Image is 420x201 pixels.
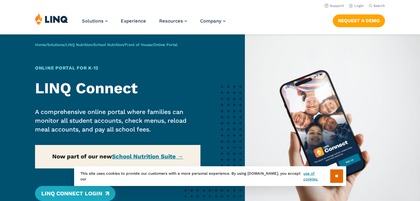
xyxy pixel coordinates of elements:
span: Company [200,18,221,24]
a: Front of House [125,43,152,47]
a: Experience [121,18,146,24]
a: Support [325,4,344,8]
a: LINQ Nutrition [66,43,92,47]
span: Online Portal [154,43,178,47]
a: Company [200,18,225,24]
a: Solutions [47,43,64,47]
a: use of cookies. [303,171,330,182]
button: Open Search Bar [369,3,385,8]
a: Resources [159,18,187,24]
a: Home [35,43,46,47]
h1: Online Portal for K‑12 [35,64,200,71]
div: This site uses cookies to provide our customers with a more personal experience. By using [DOMAIN... [74,166,346,186]
nav: Button Navigation [333,13,385,27]
a: Solutions [82,18,108,24]
a: Request a Demo [333,14,385,27]
img: LINQ | K‑12 Software [35,13,68,25]
span: Solutions [82,18,104,24]
nav: Primary Navigation [82,13,225,34]
a: School Nutrition [94,43,123,47]
span: / / / / / [35,43,178,47]
span: Search [373,4,385,8]
span: Resources [159,18,183,24]
strong: Now part of our new [52,153,183,160]
p: A comprehensive online portal where families can monitor all student accounts, check menus, reloa... [35,108,200,134]
a: Login [349,4,364,8]
strong: LINQ Connect [35,79,138,97]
